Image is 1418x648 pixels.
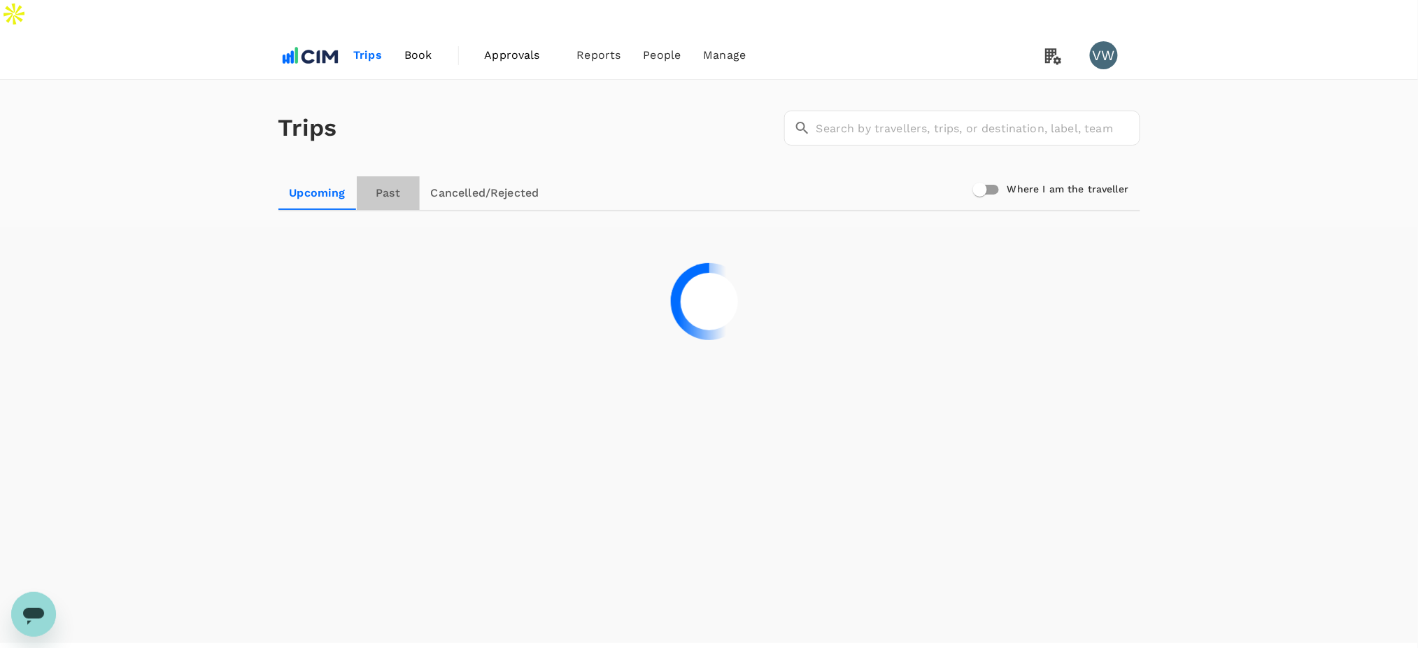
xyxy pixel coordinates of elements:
[278,176,357,210] a: Upcoming
[342,31,393,79] a: Trips
[474,31,566,79] a: Approvals
[278,80,337,176] h1: Trips
[404,47,432,64] span: Book
[420,176,551,210] a: Cancelled/Rejected
[357,176,420,210] a: Past
[278,40,343,71] img: CIM ENVIRONMENTAL PTY LTD
[353,47,382,64] span: Trips
[485,47,555,64] span: Approvals
[393,31,444,79] a: Book
[1090,41,1118,69] div: VW
[816,111,1140,146] input: Search by travellers, trips, or destination, label, team
[644,47,681,64] span: People
[703,47,746,64] span: Manage
[1007,182,1129,197] h6: Where I am the traveller
[11,592,56,637] iframe: Button to launch messaging window
[577,47,621,64] span: Reports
